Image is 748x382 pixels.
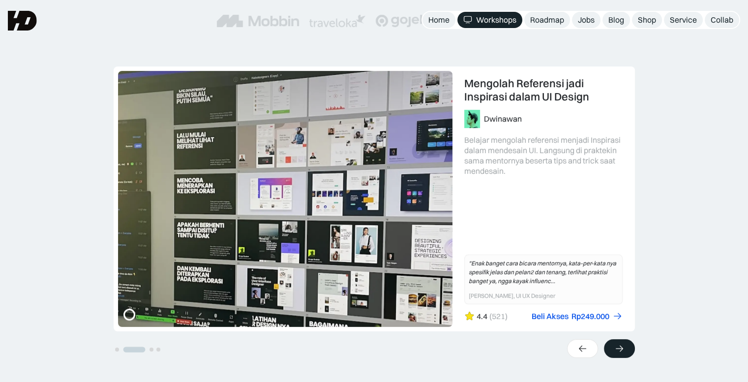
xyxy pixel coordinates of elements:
[578,15,595,25] div: Jobs
[457,12,522,28] a: Workshops
[489,311,508,321] div: (521)
[477,311,487,321] div: 4.4
[711,15,733,25] div: Collab
[428,15,449,25] div: Home
[114,345,162,353] ul: Select a slide to show
[532,311,623,321] a: Beli AksesRp249.000
[115,348,119,351] button: Go to slide 1
[632,12,662,28] a: Shop
[571,311,609,321] div: Rp249.000
[670,15,697,25] div: Service
[114,66,635,331] div: 2 of 4
[572,12,600,28] a: Jobs
[476,15,516,25] div: Workshops
[530,15,564,25] div: Roadmap
[156,348,160,351] button: Go to slide 4
[532,311,568,321] div: Beli Akses
[150,348,153,351] button: Go to slide 3
[602,12,630,28] a: Blog
[422,12,455,28] a: Home
[608,15,624,25] div: Blog
[123,347,145,352] button: Go to slide 2
[524,12,570,28] a: Roadmap
[664,12,703,28] a: Service
[705,12,739,28] a: Collab
[638,15,656,25] div: Shop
